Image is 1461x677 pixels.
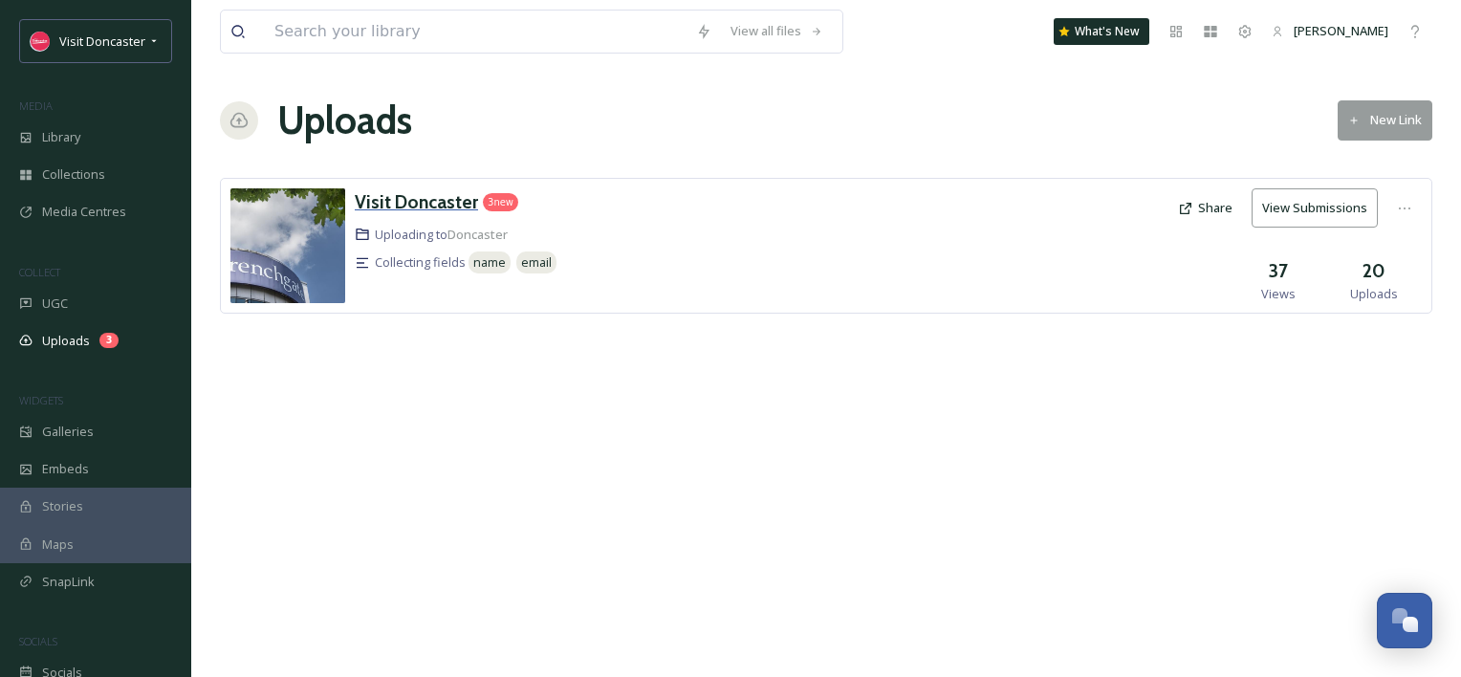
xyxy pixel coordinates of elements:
button: New Link [1338,100,1432,140]
a: Uploads [277,92,412,149]
span: [PERSON_NAME] [1294,22,1388,39]
a: What's New [1054,18,1149,45]
span: Stories [42,497,83,515]
span: Galleries [42,423,94,441]
span: COLLECT [19,265,60,279]
div: 3 new [483,193,518,211]
h3: 37 [1269,257,1288,285]
a: [PERSON_NAME] [1262,12,1398,50]
span: Maps [42,535,74,554]
a: View Submissions [1252,188,1387,228]
button: Open Chat [1377,593,1432,648]
span: Uploading to [375,226,508,244]
a: Doncaster [447,226,508,243]
img: 6bd2e048-4023-4a28-916b-d380e5768490.jpg [230,188,345,303]
span: SnapLink [42,573,95,591]
span: Uploads [1350,285,1398,303]
span: email [521,253,552,272]
span: Collecting fields [375,253,466,272]
span: Embeds [42,460,89,478]
span: WIDGETS [19,393,63,407]
span: Uploads [42,332,90,350]
input: Search your library [265,11,687,53]
span: Media Centres [42,203,126,221]
img: visit%20logo%20fb.jpg [31,32,50,51]
h3: Visit Doncaster [355,190,478,213]
span: name [473,253,506,272]
button: Share [1168,189,1242,227]
span: MEDIA [19,98,53,113]
button: View Submissions [1252,188,1378,228]
a: Visit Doncaster [355,188,478,216]
a: View all files [721,12,833,50]
span: Views [1261,285,1296,303]
span: UGC [42,295,68,313]
h3: 20 [1363,257,1385,285]
span: Library [42,128,80,146]
div: 3 [99,333,119,348]
span: Collections [42,165,105,184]
span: Visit Doncaster [59,33,145,50]
span: SOCIALS [19,634,57,648]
